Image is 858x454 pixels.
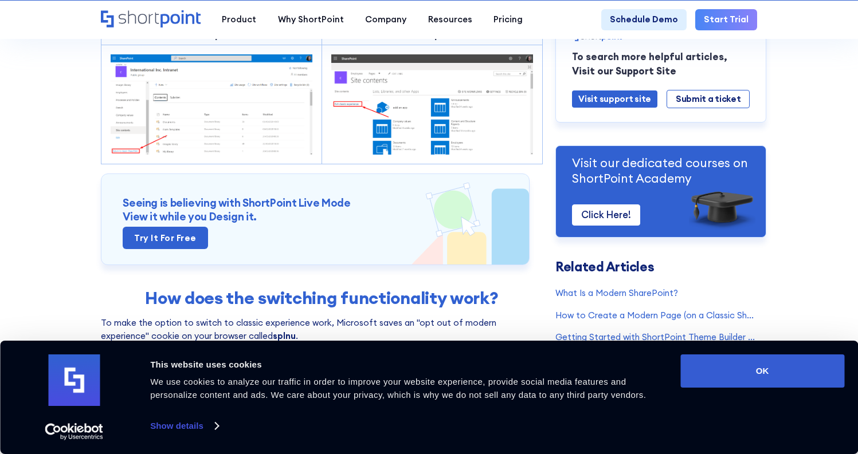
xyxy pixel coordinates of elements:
a: Home [101,10,201,29]
a: What Is a Modern SharePoint? [555,287,757,300]
div: This website uses cookies [150,358,667,372]
div: Resources [428,13,472,26]
a: Submit a ticket [667,90,750,108]
a: Click Here! [572,204,640,226]
h2: How does the switching functionality work? [107,288,536,308]
a: Product [211,9,267,30]
div: Company [365,13,406,26]
a: Start Trial [695,9,757,30]
button: OK [680,354,844,388]
strong: splnu [273,330,296,341]
a: Visit support site [572,90,657,107]
h3: Seeing is believing with ShortPoint Live Mode View it while you Design it. [123,196,508,224]
a: Try it for free [123,227,208,249]
div: Pricing [493,13,523,26]
a: Usercentrics Cookiebot - opens in a new window [24,423,124,440]
a: Pricing [483,9,533,30]
p: To search more helpful articles, Visit our Support Site [572,50,750,79]
a: Getting Started with ShortPoint Theme Builder - Classic SharePoint Sites (Part 1) [555,331,757,344]
a: Schedule Demo [601,9,687,30]
img: logo [48,354,100,406]
h3: Related Articles [555,260,757,273]
p: Visit our dedicated courses on ShortPoint Academy [572,155,750,186]
a: Resources [417,9,483,30]
a: Why ShortPoint [267,9,354,30]
a: How to Create a Modern Page (on a Classic SharePoint Site) [555,309,757,322]
a: Show details [150,417,218,435]
span: We use cookies to analyze our traffic in order to improve your website experience, provide social... [150,377,646,400]
div: Why ShortPoint [278,13,344,26]
a: Company [354,9,417,30]
div: Product [222,13,256,26]
p: To make the option to switch to classic experience work, Microsoft saves an "opt out of modern ex... [101,317,543,381]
